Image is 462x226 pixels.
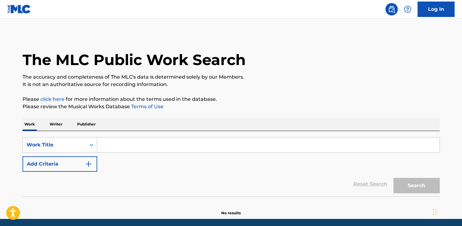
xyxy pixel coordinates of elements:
p: It is not an authoritative source for recording information. [23,81,440,88]
a: Public Search [385,3,398,15]
iframe: Chat Widget [431,196,462,226]
p: Please for more information about the terms used in the database. [23,96,440,103]
a: click here [40,96,65,102]
div: Drag [433,203,437,221]
img: help [404,6,411,13]
img: search [388,6,395,13]
div: Help [402,3,414,15]
img: MLC Logo [7,5,31,14]
div: Work Title [27,141,82,149]
h1: The MLC Public Work Search [23,51,246,69]
img: 9d2ae6d4665cec9f34b9.svg [85,160,92,168]
p: No results [221,203,241,216]
p: Publisher [75,118,98,131]
p: Work [23,118,37,131]
p: Writer [48,118,64,131]
p: Please review the Musical Works Database [23,103,440,110]
form: Search Form [23,137,440,196]
p: The accuracy and completeness of The MLC's data is determined solely by our Members. [23,73,440,81]
a: Terms of Use [130,104,164,109]
a: Log In [418,2,455,17]
button: Add Criteria [23,156,97,172]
